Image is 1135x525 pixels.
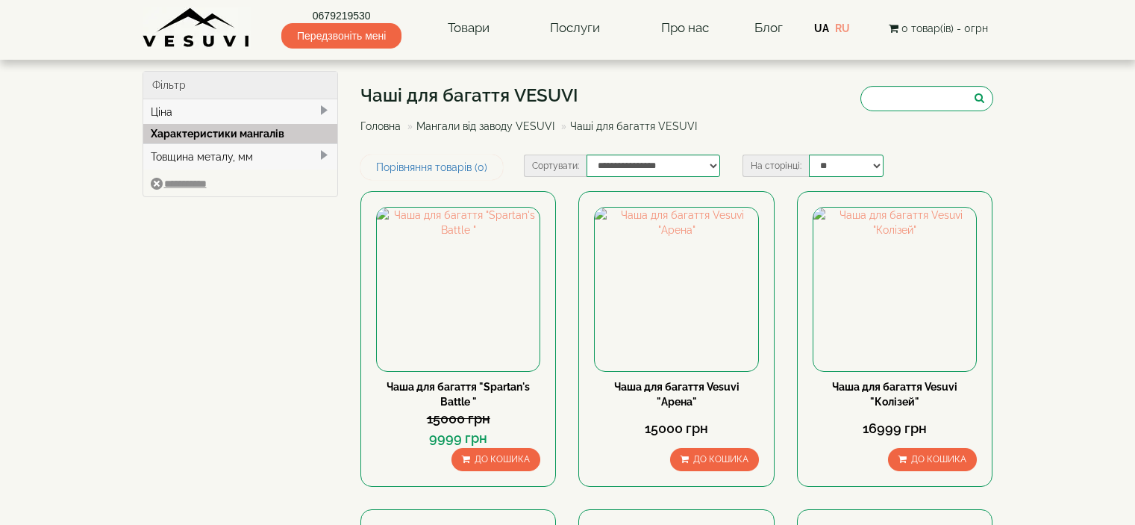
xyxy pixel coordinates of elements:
a: Послуги [535,11,615,46]
div: 15000 грн [594,419,758,438]
label: На сторінці: [742,155,809,177]
a: Про нас [646,11,724,46]
span: До кошика [475,454,530,465]
span: До кошика [693,454,748,465]
div: 15000 грн [376,409,540,429]
button: До кошика [451,448,540,471]
a: UA [814,22,829,34]
a: Блог [754,20,783,35]
a: Товари [433,11,504,46]
span: Передзвоніть мені [281,23,401,49]
img: Чаша для багаття Vesuvi "Арена" [595,208,757,370]
button: До кошика [670,448,759,471]
span: До кошика [911,454,966,465]
div: Фільтр [143,72,338,99]
div: Характеристики мангалів [143,124,338,143]
a: Порівняння товарів (0) [360,155,503,180]
div: 9999 грн [376,429,540,448]
button: 0 товар(ів) - 0грн [884,20,992,37]
li: Чаші для багаття VESUVI [557,119,697,134]
a: Чаша для багаття "Spartan's Battle " [387,381,530,408]
a: Чаша для багаття Vesuvi "Колізей" [832,381,957,408]
div: 16999 грн [813,419,977,438]
a: RU [835,22,850,34]
button: До кошика [888,448,977,471]
a: Головна [360,120,401,132]
label: Сортувати: [524,155,587,177]
a: Чаша для багаття Vesuvi "Арена" [614,381,740,408]
h1: Чаші для багаття VESUVI [360,86,708,105]
img: Завод VESUVI [143,7,251,49]
img: Чаша для багаття "Spartan's Battle " [377,208,540,370]
div: Товщина металу, мм [143,143,338,170]
span: 0 товар(ів) - 0грн [901,22,988,34]
a: Мангали від заводу VESUVI [416,120,554,132]
div: Ціна [143,99,338,125]
img: Чаша для багаття Vesuvi "Колізей" [813,208,976,370]
a: 0679219530 [281,8,401,23]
